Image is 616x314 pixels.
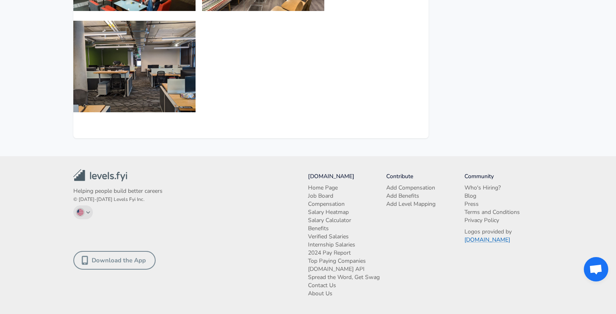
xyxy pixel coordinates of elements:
[73,251,156,270] a: Download the App
[73,169,127,181] img: levels.fyi
[386,200,437,208] a: Add Level Mapping
[308,208,350,216] a: Salary Heatmap
[386,192,420,200] a: Add Benefits
[73,187,163,195] p: Helping people build better careers
[77,209,84,216] img: English (US)
[464,200,480,208] a: Press
[308,249,352,257] a: 2024 Pay Report
[308,241,356,249] a: Internship Salaries
[308,265,366,273] a: [DOMAIN_NAME] API
[308,233,350,241] a: Verified Salaries
[386,184,436,192] a: Add Compensation
[73,21,196,112] img: image
[308,290,334,298] a: About Us
[308,273,381,281] a: Spread the Word, Get Swag
[464,228,543,244] p: Logos provided by
[464,172,543,181] li: Community
[386,172,464,181] li: Contribute
[308,184,339,192] a: Home Page
[308,192,334,200] a: Job Board
[73,205,93,219] button: English (US)
[464,216,500,225] a: Privacy Policy
[308,281,337,290] a: Contact Us
[308,225,330,233] a: Benefits
[73,196,145,203] span: © [DATE]-[DATE] Levels Fyi Inc.
[308,172,386,181] li: [DOMAIN_NAME]
[308,257,367,265] a: Top Paying Companies
[464,192,477,200] a: Blog
[464,236,510,244] a: [DOMAIN_NAME]
[464,208,521,216] a: Terms and Conditions
[308,200,346,208] a: Compensation
[308,216,352,225] a: Salary Calculator
[584,257,608,281] div: Open chat
[464,184,502,192] a: Who's Hiring?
